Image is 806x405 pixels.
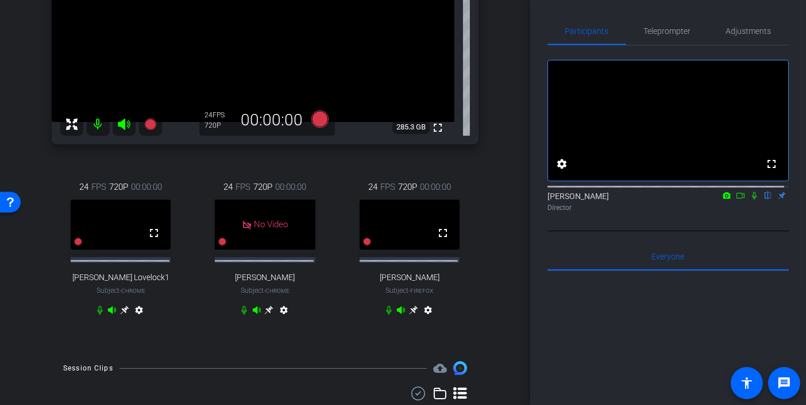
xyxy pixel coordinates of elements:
[91,181,106,193] span: FPS
[236,181,250,193] span: FPS
[453,361,467,375] img: Session clips
[234,110,311,130] div: 00:00:00
[254,219,288,230] span: No Video
[385,285,433,296] span: Subject
[547,190,789,213] div: [PERSON_NAME]
[147,226,161,240] mat-icon: fullscreen
[408,286,410,295] span: -
[421,305,435,319] mat-icon: settings
[765,157,778,171] mat-icon: fullscreen
[398,181,417,193] span: 720P
[265,288,290,294] span: Chrome
[644,27,691,35] span: Teleprompter
[241,285,290,296] span: Subject
[119,286,121,295] span: -
[109,181,128,193] span: 720P
[235,273,295,282] span: [PERSON_NAME]
[277,305,291,319] mat-icon: settings
[63,362,113,374] div: Session Clips
[380,273,439,282] span: [PERSON_NAME]
[436,226,450,240] mat-icon: fullscreen
[431,121,445,135] mat-icon: fullscreen
[777,376,791,390] mat-icon: message
[213,111,225,119] span: FPS
[726,27,772,35] span: Adjustments
[132,305,146,319] mat-icon: settings
[275,181,306,193] span: 00:00:00
[253,181,272,193] span: 720P
[547,202,789,213] div: Director
[740,376,754,390] mat-icon: accessibility
[652,253,685,261] span: Everyone
[565,27,609,35] span: Participants
[555,157,569,171] mat-icon: settings
[420,181,451,193] span: 00:00:00
[761,190,775,200] mat-icon: flip
[410,288,433,294] span: Firefox
[264,286,265,295] span: -
[205,110,234,120] div: 24
[368,181,377,193] span: 24
[131,181,162,193] span: 00:00:00
[380,181,395,193] span: FPS
[433,361,447,375] mat-icon: cloud_upload
[205,121,234,130] div: 720P
[72,273,169,282] span: [PERSON_NAME] Lovelock1
[97,285,145,296] span: Subject
[121,288,145,294] span: Chrome
[79,181,88,193] span: 24
[392,120,430,134] span: 285.3 GB
[223,181,233,193] span: 24
[433,361,447,375] span: Destinations for your clips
